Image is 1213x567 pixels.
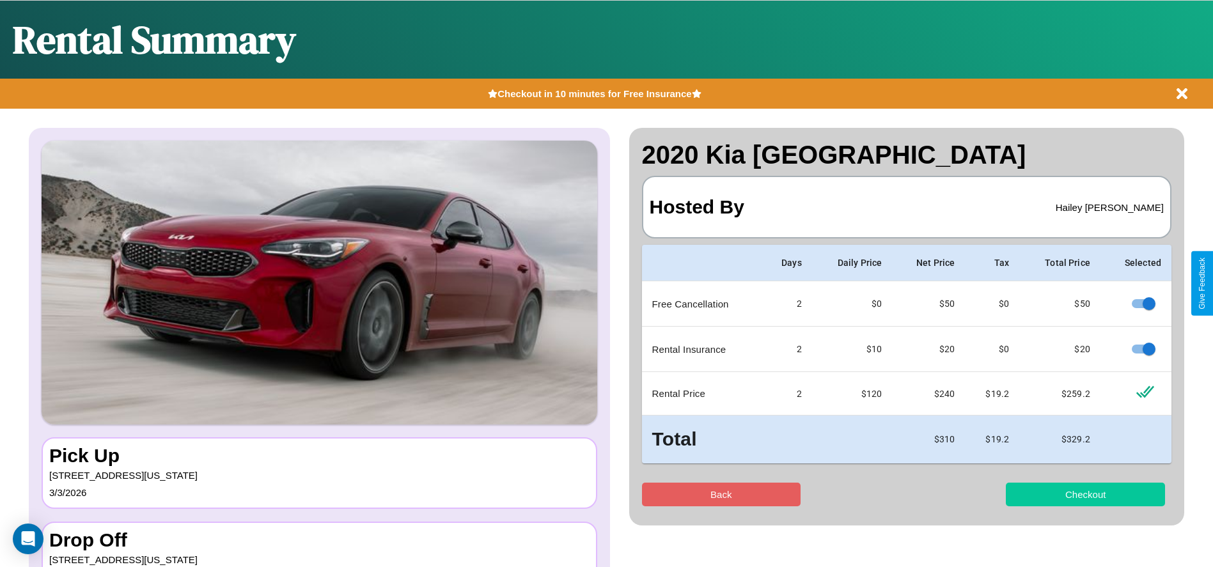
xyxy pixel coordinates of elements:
h3: Hosted By [650,183,744,231]
th: Daily Price [812,245,892,281]
td: $10 [812,327,892,372]
p: Rental Price [652,385,752,402]
h3: Pick Up [49,445,590,467]
td: $ 310 [892,416,965,463]
th: Tax [965,245,1019,281]
td: $ 50 [892,281,965,327]
div: Give Feedback [1198,258,1207,309]
td: $0 [812,281,892,327]
td: $ 240 [892,372,965,416]
button: Back [642,483,801,506]
td: 2 [762,327,812,372]
th: Net Price [892,245,965,281]
td: $ 20 [892,327,965,372]
td: $ 259.2 [1019,372,1100,416]
h3: Total [652,426,752,453]
td: 2 [762,372,812,416]
td: $ 50 [1019,281,1100,327]
h1: Rental Summary [13,13,296,66]
div: Open Intercom Messenger [13,524,43,554]
p: Free Cancellation [652,295,752,313]
h2: 2020 Kia [GEOGRAPHIC_DATA] [642,141,1172,169]
td: $0 [965,327,1019,372]
td: $ 19.2 [965,372,1019,416]
button: Checkout [1006,483,1165,506]
th: Total Price [1019,245,1100,281]
td: $ 329.2 [1019,416,1100,463]
p: [STREET_ADDRESS][US_STATE] [49,467,590,484]
p: 3 / 3 / 2026 [49,484,590,501]
td: $0 [965,281,1019,327]
b: Checkout in 10 minutes for Free Insurance [497,88,691,99]
td: $ 19.2 [965,416,1019,463]
p: Rental Insurance [652,341,752,358]
th: Selected [1100,245,1171,281]
table: simple table [642,245,1172,463]
p: Hailey [PERSON_NAME] [1056,199,1164,216]
h3: Drop Off [49,529,590,551]
td: 2 [762,281,812,327]
th: Days [762,245,812,281]
td: $ 120 [812,372,892,416]
td: $ 20 [1019,327,1100,372]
